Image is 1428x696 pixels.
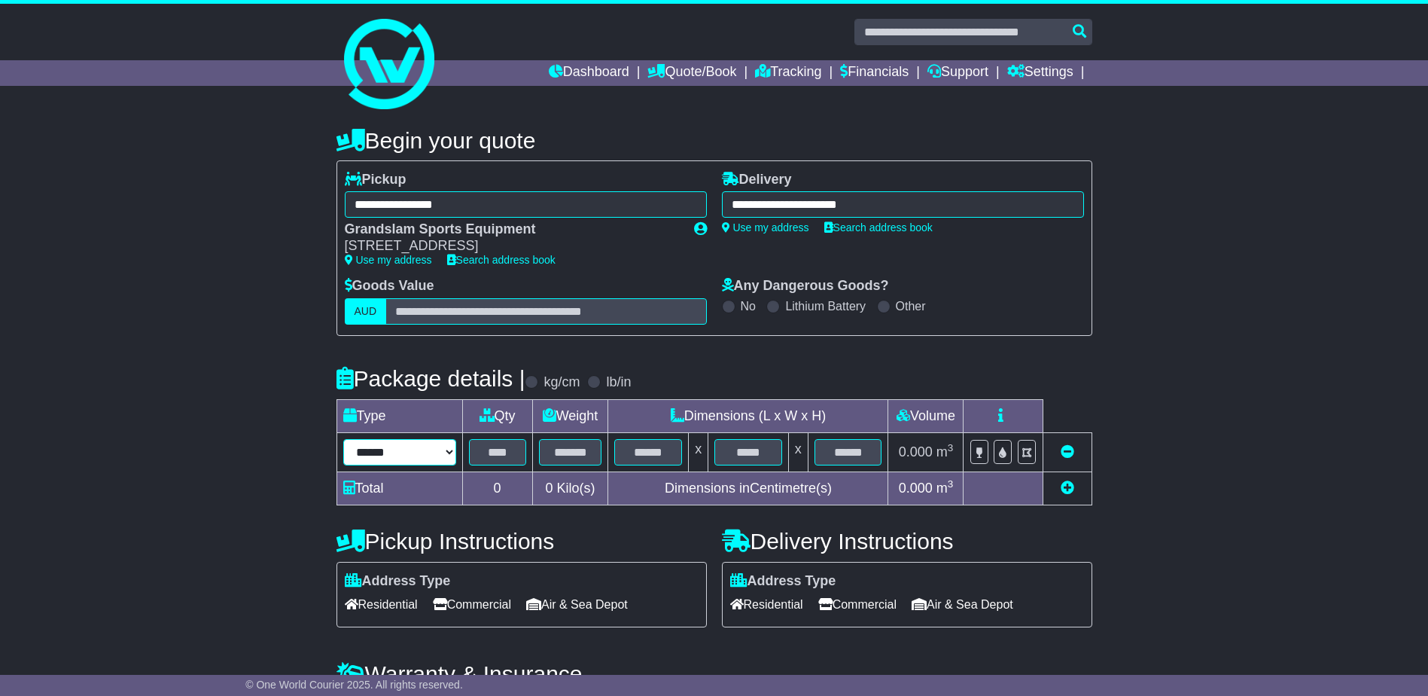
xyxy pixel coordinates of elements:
[1007,60,1073,86] a: Settings
[336,661,1092,686] h4: Warranty & Insurance
[927,60,988,86] a: Support
[1061,444,1074,459] a: Remove this item
[730,573,836,590] label: Address Type
[936,481,954,496] span: m
[433,593,511,616] span: Commercial
[948,442,954,453] sup: 3
[336,399,462,432] td: Type
[345,238,679,255] div: [STREET_ADDRESS]
[447,254,556,266] a: Search address book
[606,374,631,391] label: lb/in
[840,60,909,86] a: Financials
[336,472,462,505] td: Total
[336,366,525,391] h4: Package details |
[345,298,387,325] label: AUD
[532,399,608,432] td: Weight
[722,221,809,234] a: Use my address
[336,529,707,554] h4: Pickup Instructions
[936,444,954,459] span: m
[948,478,954,490] sup: 3
[345,172,406,188] label: Pickup
[345,573,451,590] label: Address Type
[899,481,933,496] span: 0.000
[788,432,808,472] td: x
[647,60,736,86] a: Quote/Book
[545,481,553,496] span: 0
[912,593,1013,616] span: Air & Sea Depot
[543,374,580,391] label: kg/cm
[722,529,1092,554] h4: Delivery Instructions
[899,444,933,459] span: 0.000
[824,221,933,234] a: Search address book
[755,60,821,86] a: Tracking
[345,254,432,266] a: Use my address
[462,472,532,505] td: 0
[345,278,434,295] label: Goods Value
[345,221,679,238] div: Grandslam Sports Equipment
[689,432,708,472] td: x
[608,399,888,432] td: Dimensions (L x W x H)
[345,593,418,616] span: Residential
[722,278,889,295] label: Any Dangerous Goods?
[785,299,866,313] label: Lithium Battery
[1061,481,1074,496] a: Add new item
[741,299,756,313] label: No
[336,128,1092,153] h4: Begin your quote
[896,299,926,313] label: Other
[462,399,532,432] td: Qty
[549,60,629,86] a: Dashboard
[730,593,803,616] span: Residential
[888,399,964,432] td: Volume
[608,472,888,505] td: Dimensions in Centimetre(s)
[818,593,897,616] span: Commercial
[532,472,608,505] td: Kilo(s)
[245,679,463,691] span: © One World Courier 2025. All rights reserved.
[526,593,628,616] span: Air & Sea Depot
[722,172,792,188] label: Delivery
